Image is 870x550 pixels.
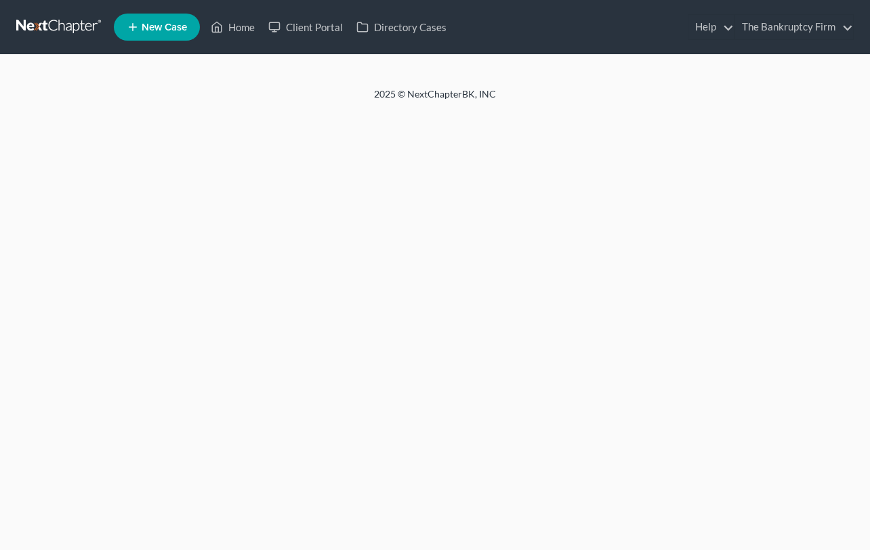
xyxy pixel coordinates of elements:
[262,15,350,39] a: Client Portal
[350,15,453,39] a: Directory Cases
[114,14,200,41] new-legal-case-button: New Case
[735,15,853,39] a: The Bankruptcy Firm
[688,15,734,39] a: Help
[204,15,262,39] a: Home
[49,87,821,112] div: 2025 © NextChapterBK, INC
